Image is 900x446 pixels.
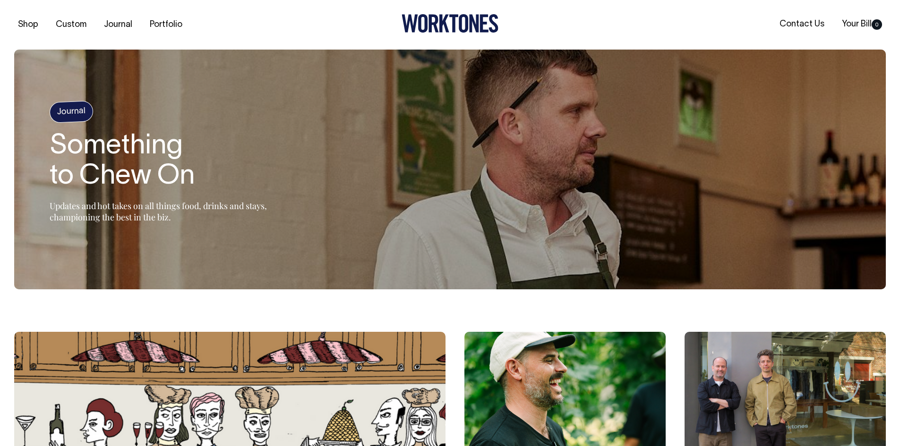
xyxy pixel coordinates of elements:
[838,17,886,32] a: Your Bill0
[146,17,186,33] a: Portfolio
[50,132,286,192] h1: Something to Chew On
[50,200,286,223] p: Updates and hot takes on all things food, drinks and stays, championing the best in the biz.
[872,19,882,30] span: 0
[776,17,828,32] a: Contact Us
[100,17,136,33] a: Journal
[52,17,90,33] a: Custom
[49,101,94,123] h4: Journal
[14,17,42,33] a: Shop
